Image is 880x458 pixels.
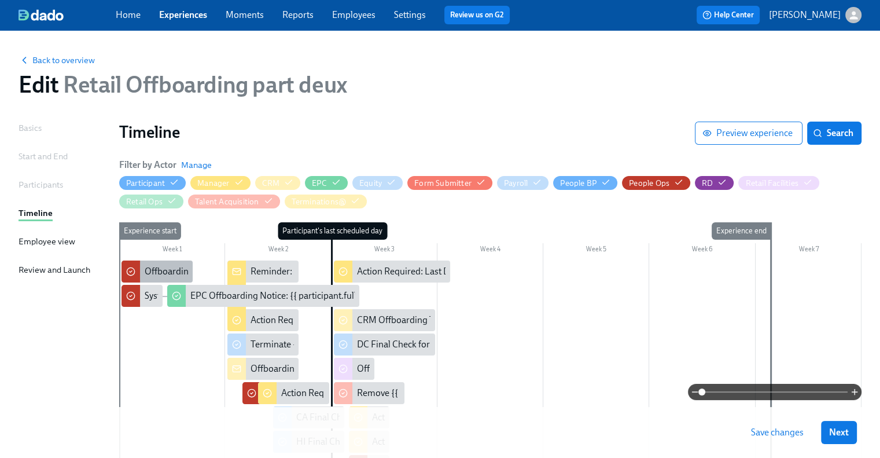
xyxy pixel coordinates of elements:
span: Next [829,427,849,438]
div: Hide Payroll [504,178,528,189]
button: RD [695,176,734,190]
h1: Edit [19,71,348,98]
div: EPC Offboarding Notice: {{ participant.fullName }} - {{ participant.role }} ({{ participant.lastS... [167,285,359,307]
div: Week 3 [332,243,437,258]
div: DC Final Check for {{ participant.fullName }} ({{ participant.lastScheduledDay | MM/DD/YYYY }}) [357,338,734,351]
div: Timeline [19,207,53,219]
div: Experience end [712,222,771,240]
div: Hide Equity [359,178,382,189]
button: Retail Ops [119,195,183,208]
div: DC Final Check for {{ participant.fullName }} ({{ participant.lastScheduledDay | MM/DD/YYYY }}) [334,334,435,356]
div: System Shut Off Time for {{ participant.fullName }} ({{ participant.lastScheduledDay | MM/DD/YYYY... [145,290,546,302]
button: Manager [190,176,250,190]
div: Participants [19,178,63,191]
div: Action Required: Approve timecard for {{ participant.fullName }} on their last day [227,309,299,331]
img: dado [19,9,64,21]
h6: Filter by Actor [119,159,176,171]
h1: Timeline [119,122,695,142]
span: Help Center [702,9,754,21]
a: Review us on G2 [450,9,504,21]
a: Experiences [159,9,207,20]
div: Terminate {{ participant.fullName }} in [GEOGRAPHIC_DATA] [251,338,494,351]
div: Participant's last scheduled day [278,222,387,240]
a: Employees [332,9,375,20]
div: Hide Talent Acquisition [195,196,259,207]
button: Retail Facilities [738,176,819,190]
p: [PERSON_NAME] [769,9,841,21]
button: Payroll [497,176,548,190]
div: Week 2 [225,243,331,258]
div: Offboarding Tasks: {{ participant.firstName }} - ({{ participant.lastScheduledDay | MM/DD/YYYY }}) [145,265,531,278]
div: CRM Offboarding Tasks: {{ participant.fullName }} [357,314,555,327]
button: Review us on G2 [444,6,510,24]
button: Preview experience [695,122,802,145]
div: Terminate {{ participant.fullName }} in [GEOGRAPHIC_DATA] [227,334,299,356]
div: Start and End [19,150,68,163]
button: Participant [119,176,186,190]
button: CRM [255,176,301,190]
div: Hide Terminations@ [292,196,347,207]
button: Help Center [697,6,760,24]
a: Settings [394,9,426,20]
div: Action Required: Approve timecard for {{ participant.fullName }} by their last day [258,382,329,404]
div: EPC Offboarding Notice: {{ participant.fullName }} - {{ participant.role }} ({{ participant.lastS... [190,290,676,302]
div: System Shut Off Time for {{ participant.fullName }} ({{ participant.lastScheduledDay | MM/DD/YYYY... [121,285,163,307]
div: Week 7 [756,243,861,258]
div: Hide CRM [262,178,280,189]
span: Save changes [751,427,804,438]
button: Form Submitter [407,176,492,190]
span: Search [815,127,853,139]
button: Terminations@ [285,195,367,208]
button: Equity [352,176,403,190]
a: dado [19,9,116,21]
div: Hide EPC [312,178,327,189]
div: Offboarding Notice: {{ participant.fullName }} [334,358,375,380]
button: People Ops [622,176,690,190]
div: Experience start [119,222,181,240]
div: Hide Retail Ops [126,196,163,207]
div: Action Required: Approve timecard for {{ participant.fullName }} on their last day [251,314,567,327]
div: CRM Offboarding Tasks: {{ participant.fullName }} [334,309,435,331]
button: Save changes [743,421,812,444]
div: Basics [19,122,42,134]
span: Preview experience [705,127,793,139]
a: Home [116,9,141,20]
div: Offboarding Notice: {{ participant.fullName }} - {{ participant.role }} ({{ participant.lastSched... [251,362,718,375]
button: EPC [305,176,348,190]
div: Hide People BP [560,178,597,189]
a: Moments [226,9,264,20]
button: Manage [181,159,212,171]
div: Hide People Ops [629,178,669,189]
span: Retail Offboarding part deux [58,71,347,98]
div: Week 4 [437,243,543,258]
div: Hide Manager [197,178,229,189]
button: People BP [553,176,617,190]
div: Week 1 [119,243,225,258]
button: [PERSON_NAME] [769,7,861,23]
div: Hide Form Submitter [414,178,472,189]
div: Offboarding Notice: {{ participant.fullName }} [357,362,537,375]
div: Reminder: Last Day Checklist for {{ participant.fullName }} [251,265,480,278]
a: Reports [282,9,314,20]
div: Offboarding Tasks: {{ participant.firstName }} - ({{ participant.lastScheduledDay | MM/DD/YYYY }}) [121,261,193,283]
div: Offboarding Notice: {{ participant.fullName }} - {{ participant.role }} ({{ participant.lastSched... [227,358,299,380]
div: Hide Retail Facilities [745,178,798,189]
button: Talent Acquisition [188,195,280,208]
div: Remove {{ participant.fullName }} from [PERSON_NAME] [334,382,405,404]
div: Review and Launch [19,263,90,276]
div: Action Required: Last Day Checklist for {{ participant.fullName }} [357,265,610,278]
div: Week 6 [649,243,755,258]
div: Week 5 [543,243,649,258]
div: Reminder: Last Day Checklist for {{ participant.fullName }} [227,261,299,283]
div: Hide Participant [126,178,165,189]
button: Search [807,122,861,145]
button: Next [821,421,857,444]
div: Employee view [19,235,75,248]
div: Action Required: Last Day Checklist for {{ participant.fullName }} [334,261,450,283]
div: Hide RD [702,178,713,189]
button: Back to overview [19,54,95,66]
